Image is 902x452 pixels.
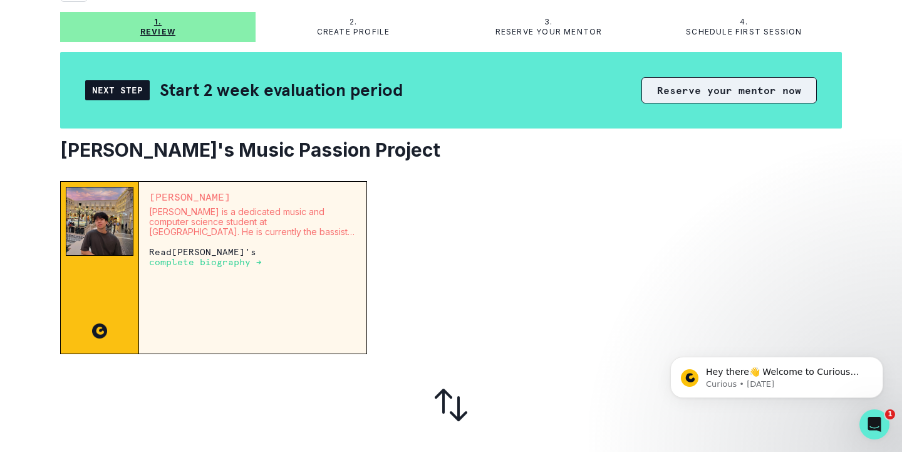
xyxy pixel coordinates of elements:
[149,192,356,202] p: [PERSON_NAME]
[92,323,107,339] img: CC image
[160,79,403,101] h2: Start 2 week evaluation period
[66,187,133,256] img: Mentor Image
[154,17,162,27] p: 1.
[149,207,356,237] p: [PERSON_NAME] is a dedicated music and computer science student at [GEOGRAPHIC_DATA]. He is curre...
[740,17,748,27] p: 4.
[651,330,902,418] iframe: Intercom notifications message
[140,27,175,37] p: Review
[149,247,356,267] p: Read [PERSON_NAME] 's
[317,27,390,37] p: Create profile
[60,139,842,161] h2: [PERSON_NAME]'s Music Passion Project
[85,80,150,100] div: Next Step
[686,27,802,37] p: Schedule first session
[859,409,889,439] iframe: Intercom live chat
[149,256,262,267] a: complete biography →
[641,77,817,103] button: Reserve your mentor now
[149,257,262,267] p: complete biography →
[544,17,552,27] p: 3.
[885,409,895,419] span: 1
[495,27,603,37] p: Reserve your mentor
[350,17,357,27] p: 2.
